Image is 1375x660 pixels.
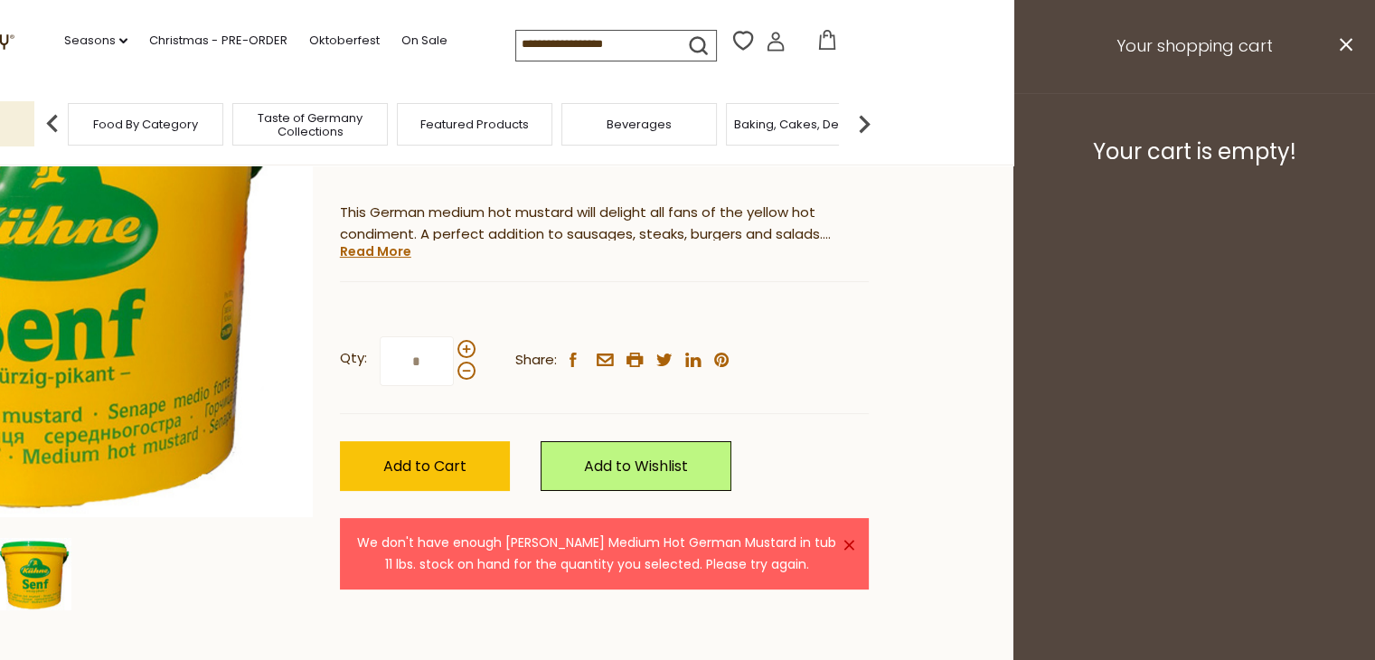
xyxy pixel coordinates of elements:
[843,540,854,551] a: ×
[238,111,382,138] a: Taste of Germany Collections
[1036,138,1352,165] h3: Your cart is empty!
[734,118,874,131] a: Baking, Cakes, Desserts
[383,456,466,476] span: Add to Cart
[340,242,411,260] a: Read More
[34,106,71,142] img: previous arrow
[340,441,510,491] button: Add to Cart
[93,118,198,131] a: Food By Category
[308,31,379,51] a: Oktoberfest
[340,347,367,370] strong: Qty:
[541,441,731,491] a: Add to Wishlist
[846,106,882,142] img: next arrow
[149,31,287,51] a: Christmas - PRE-ORDER
[64,31,127,51] a: Seasons
[420,118,529,131] a: Featured Products
[411,150,490,167] span: ( )
[400,31,447,51] a: On Sale
[380,336,454,386] input: Qty:
[417,150,485,169] a: 0 Reviews
[607,118,672,131] a: Beverages
[354,533,840,575] div: We don't have enough [PERSON_NAME] Medium Hot German Mustard in tub 11 lbs. stock on hand for the...
[515,349,557,372] span: Share:
[340,202,869,247] p: This German medium hot mustard will delight all fans of the yellow hot condiment. A perfect addit...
